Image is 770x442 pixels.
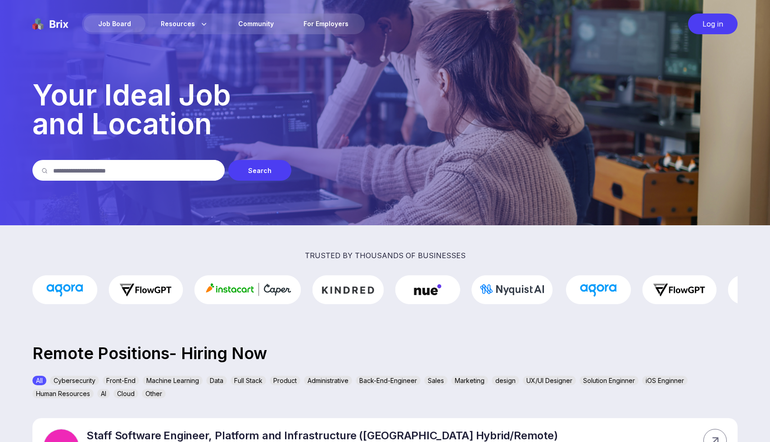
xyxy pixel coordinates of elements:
div: Log in [688,14,738,34]
div: Resources [146,15,223,32]
a: Log in [684,14,738,34]
div: design [492,376,519,385]
div: Product [270,376,300,385]
div: iOS Enginner [642,376,688,385]
div: AI [97,389,110,398]
div: Machine Learning [143,376,203,385]
div: Other [142,389,166,398]
div: Cloud [113,389,138,398]
div: Administrative [304,376,352,385]
p: Your Ideal Job and Location [32,81,738,138]
div: Data [206,376,227,385]
div: Marketing [451,376,488,385]
div: Solution Enginner [580,376,639,385]
a: Community [224,15,288,32]
p: Staff Software Engineer, Platform and Infrastructure ([GEOGRAPHIC_DATA] Hybrid/Remote) [86,429,557,442]
div: Full Stack [231,376,266,385]
div: All [32,376,46,385]
div: Job Board [84,15,145,32]
a: For Employers [289,15,363,32]
div: Human Resources [32,389,94,398]
div: Front-End [103,376,139,385]
div: Search [228,160,291,181]
div: UX/UI Designer [523,376,576,385]
div: Back-End-Engineer [356,376,421,385]
div: Sales [424,376,448,385]
div: Cybersecurity [50,376,99,385]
